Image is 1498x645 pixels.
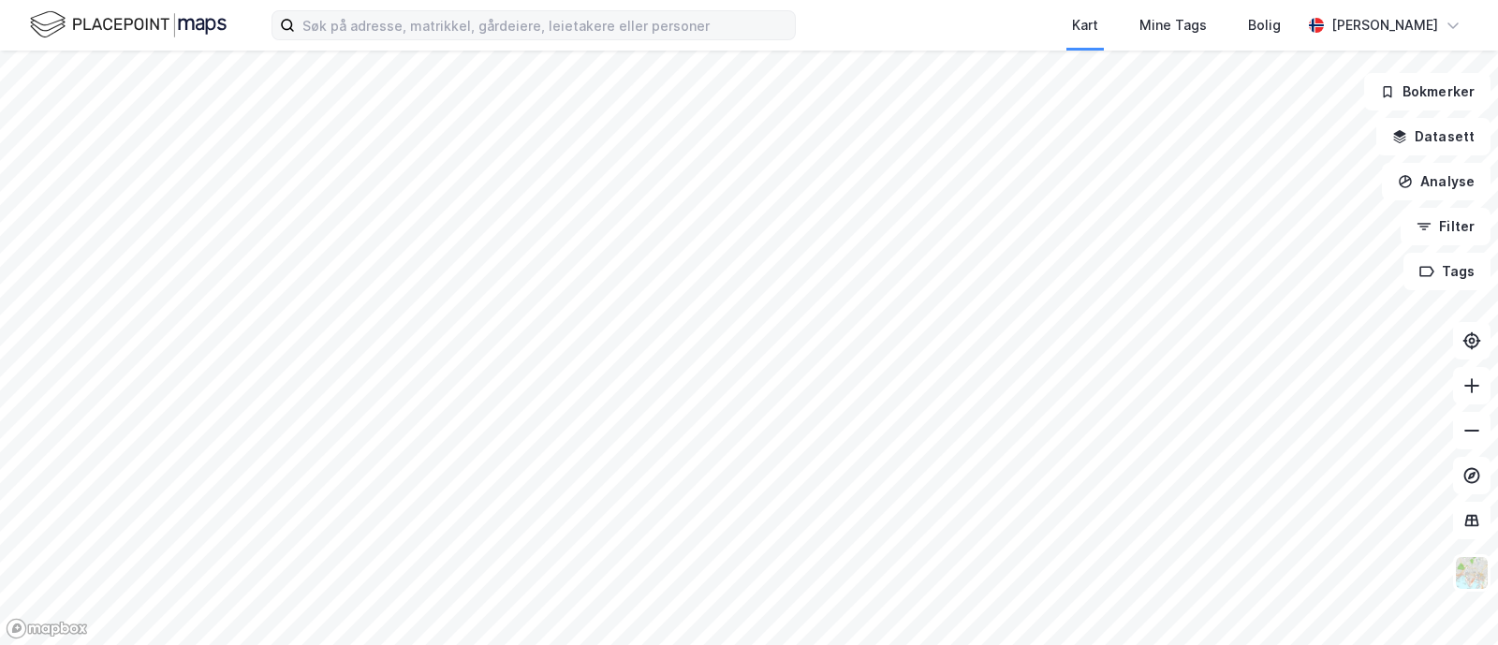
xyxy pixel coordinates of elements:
[30,8,227,41] img: logo.f888ab2527a4732fd821a326f86c7f29.svg
[1331,14,1438,37] div: [PERSON_NAME]
[1139,14,1207,37] div: Mine Tags
[1072,14,1098,37] div: Kart
[1404,555,1498,645] iframe: Chat Widget
[295,11,795,39] input: Søk på adresse, matrikkel, gårdeiere, leietakere eller personer
[1248,14,1281,37] div: Bolig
